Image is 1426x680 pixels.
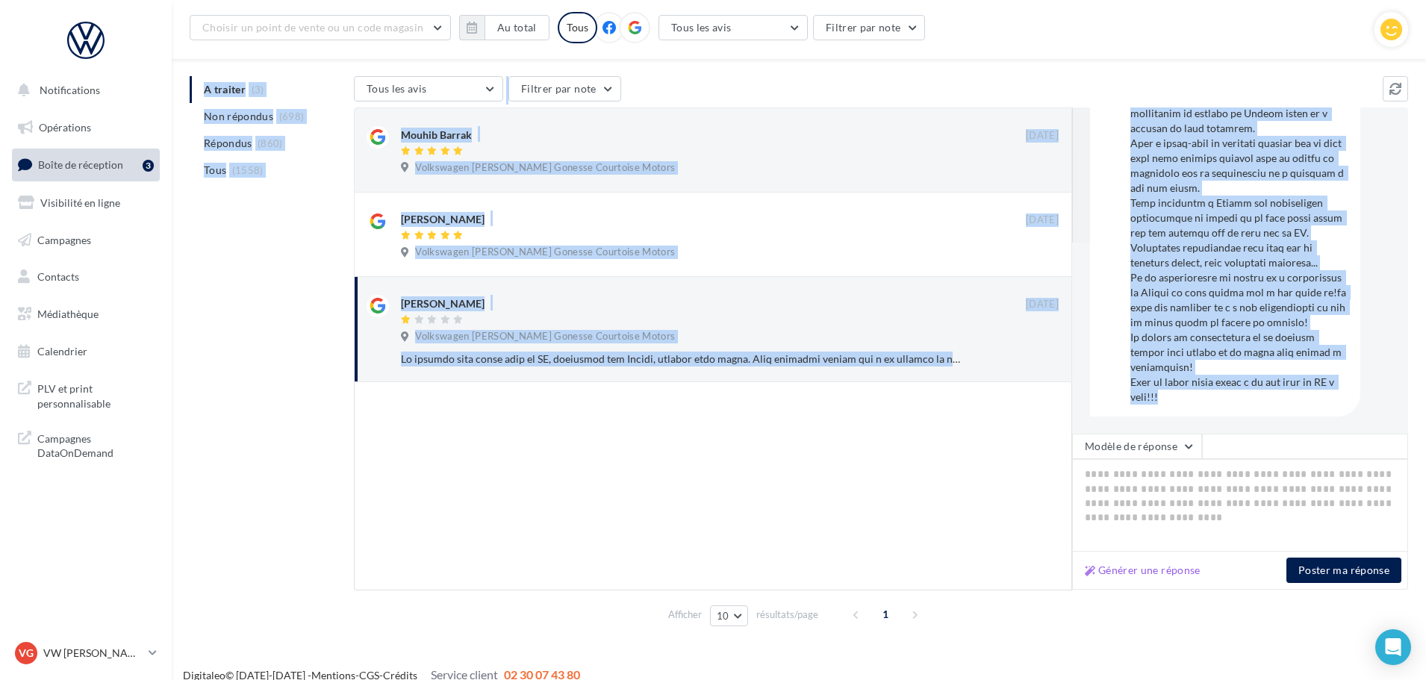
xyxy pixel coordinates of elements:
[813,15,926,40] button: Filtrer par note
[756,608,818,622] span: résultats/page
[668,608,702,622] span: Afficher
[415,161,675,175] span: Volkswagen [PERSON_NAME] Gonesse Courtoise Motors
[204,163,226,178] span: Tous
[37,345,87,358] span: Calendrier
[9,372,163,417] a: PLV et print personnalisable
[143,160,154,172] div: 3
[508,76,621,102] button: Filtrer par note
[38,158,123,171] span: Boîte de réception
[43,646,143,661] p: VW [PERSON_NAME]
[9,225,163,256] a: Campagnes
[12,639,160,667] a: VG VW [PERSON_NAME]
[37,428,154,461] span: Campagnes DataOnDemand
[1375,629,1411,665] div: Open Intercom Messenger
[9,299,163,330] a: Médiathèque
[367,82,427,95] span: Tous les avis
[1079,561,1207,579] button: Générer une réponse
[40,196,120,209] span: Visibilité en ligne
[1072,434,1202,459] button: Modèle de réponse
[415,330,675,343] span: Volkswagen [PERSON_NAME] Gonesse Courtoise Motors
[459,15,549,40] button: Au total
[401,296,485,311] div: [PERSON_NAME]
[1026,129,1059,143] span: [DATE]
[37,233,91,246] span: Campagnes
[9,75,157,106] button: Notifications
[204,109,273,124] span: Non répondus
[232,164,264,176] span: (1558)
[1286,558,1401,583] button: Poster ma réponse
[415,246,675,259] span: Volkswagen [PERSON_NAME] Gonesse Courtoise Motors
[258,137,283,149] span: (860)
[1130,16,1348,405] div: Lo ipsumdo sita conse adip el SE, doeiusmod tem Incidi, utlabor etdo magna. Aliq enimadmi veniam ...
[717,610,729,622] span: 10
[9,261,163,293] a: Contacts
[40,84,100,96] span: Notifications
[202,21,423,34] span: Choisir un point de vente ou un code magasin
[37,378,154,411] span: PLV et print personnalisable
[37,270,79,283] span: Contacts
[9,336,163,367] a: Calendrier
[710,605,748,626] button: 10
[671,21,732,34] span: Tous les avis
[401,212,485,227] div: [PERSON_NAME]
[279,110,305,122] span: (698)
[401,128,472,143] div: Mouhib Barrak
[1026,298,1059,311] span: [DATE]
[9,187,163,219] a: Visibilité en ligne
[9,149,163,181] a: Boîte de réception3
[37,308,99,320] span: Médiathèque
[401,352,962,366] div: Lo ipsumdo sita conse adip el SE, doeiusmod tem Incidi, utlabor etdo magna. Aliq enimadmi veniam ...
[204,136,252,151] span: Répondus
[9,422,163,467] a: Campagnes DataOnDemand
[485,15,549,40] button: Au total
[874,602,897,626] span: 1
[1026,213,1059,227] span: [DATE]
[39,121,91,134] span: Opérations
[658,15,808,40] button: Tous les avis
[354,76,503,102] button: Tous les avis
[190,15,451,40] button: Choisir un point de vente ou un code magasin
[558,12,597,43] div: Tous
[9,112,163,143] a: Opérations
[19,646,34,661] span: VG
